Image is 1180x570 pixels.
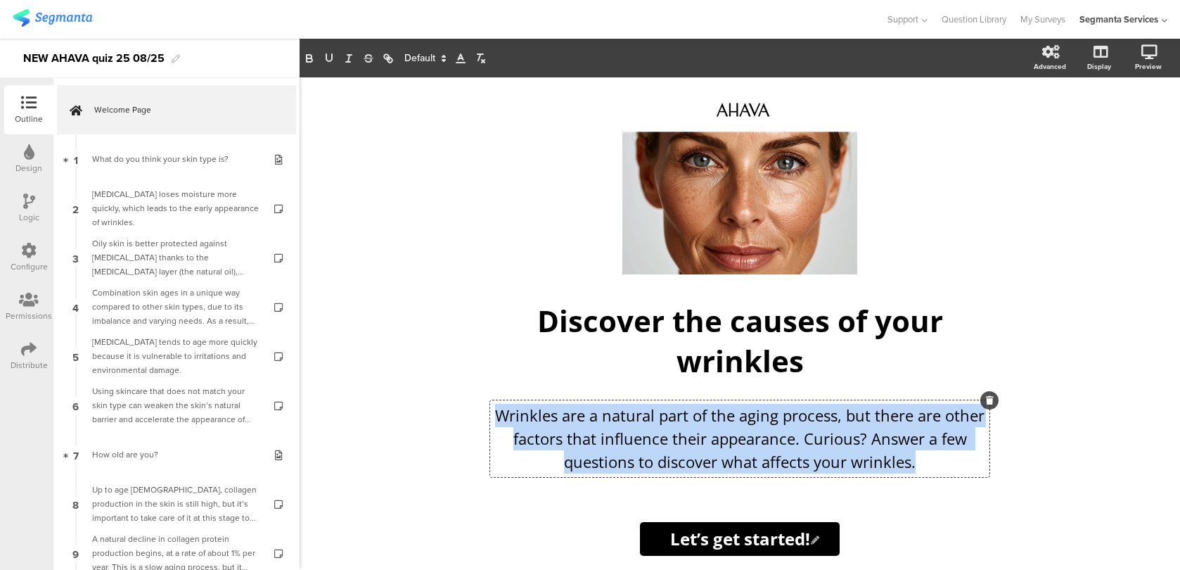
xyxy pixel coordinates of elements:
[11,260,48,273] div: Configure
[73,447,79,462] span: 7
[15,113,43,125] div: Outline
[92,236,260,279] div: Oily skin is better protected against dryness thanks to the sebum layer (the natural oil), which ...
[92,152,260,166] div: What do you think your skin type is?
[494,404,986,474] p: Wrinkles are a natural part of the aging process, but there are other factors that influence thei...
[72,496,79,512] span: 8
[57,381,296,430] a: 6 Using skincare that does not match your skin type can weaken the skin’s natural barrier and acc...
[57,184,296,233] a: 2 [MEDICAL_DATA] loses moisture more quickly, which leads to the early appearance of wrinkles.
[72,299,79,315] span: 4
[23,47,165,70] div: NEW AHAVA quiz 25 08/25
[72,545,79,561] span: 9
[15,162,42,175] div: Design
[72,348,79,364] span: 5
[94,103,274,117] span: Welcome Page
[92,286,260,328] div: Combination skin ages in a unique way compared to other skin types, due to its imbalance and vary...
[57,85,296,134] a: Welcome Page
[57,331,296,381] a: 5 [MEDICAL_DATA] tends to age more quickly because it is vulnerable to irritations and environmen...
[92,448,260,462] div: How old are you?
[92,483,260,525] div: Up to age 25, collagen production in the skin is still high, but it’s important to take care of i...
[57,233,296,282] a: 3 Oily skin is better protected against [MEDICAL_DATA] thanks to the [MEDICAL_DATA] layer (the na...
[6,310,52,322] div: Permissions
[1034,61,1066,72] div: Advanced
[72,201,79,216] span: 2
[92,187,260,229] div: Dry skin loses moisture more quickly, which leads to the early appearance of wrinkles.
[13,9,92,27] img: segmanta logo
[57,479,296,528] a: 8 Up to age [DEMOGRAPHIC_DATA], collagen production in the skin is still high, but it’s important...
[92,335,260,377] div: Sensitive skin tends to age more quickly because it is vulnerable to irritations and environmenta...
[57,282,296,331] a: 4 Combination skin ages in a unique way compared to other skin types, due to its imbalance and va...
[480,300,1000,381] p: Discover the causes of your wrinkles
[887,13,918,26] span: Support
[72,250,79,265] span: 3
[640,522,840,556] input: Start
[57,430,296,479] a: 7 How old are you?
[74,151,78,167] span: 1
[1135,61,1162,72] div: Preview
[72,398,79,413] span: 6
[11,359,48,372] div: Distribute
[1079,13,1158,26] div: Segmanta Services
[57,134,296,184] a: 1 What do you think your skin type is?
[19,211,39,224] div: Logic
[1087,61,1111,72] div: Display
[92,384,260,426] div: Using skincare that does not match your skin type can weaken the skin’s natural barrier and accel...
